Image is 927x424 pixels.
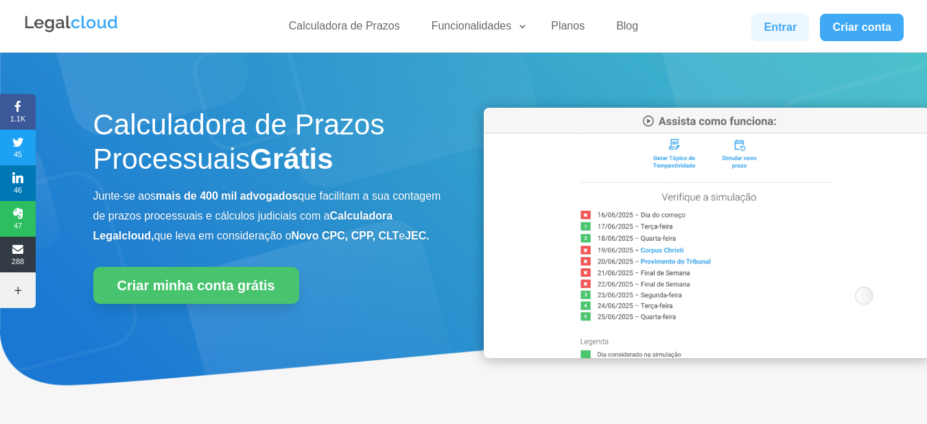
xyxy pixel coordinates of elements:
b: mais de 400 mil advogados [156,190,298,202]
a: Planos [543,19,593,39]
b: Calculadora Legalcloud, [93,210,393,242]
a: Blog [608,19,646,39]
p: Junte-se aos que facilitam a sua contagem de prazos processuais e cálculos judiciais com a que le... [93,187,443,246]
h1: Calculadora de Prazos Processuais [93,108,443,184]
a: Criar minha conta grátis [93,267,299,304]
strong: Grátis [250,143,333,175]
b: JEC. [405,230,430,242]
a: Funcionalidades [423,19,528,39]
img: Legalcloud Logo [23,14,119,34]
a: Logo da Legalcloud [23,25,119,36]
a: Criar conta [820,14,904,41]
a: Calculadora de Prazos [281,19,408,39]
a: Entrar [751,14,809,41]
b: Novo CPC, CPP, CLT [292,230,399,242]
